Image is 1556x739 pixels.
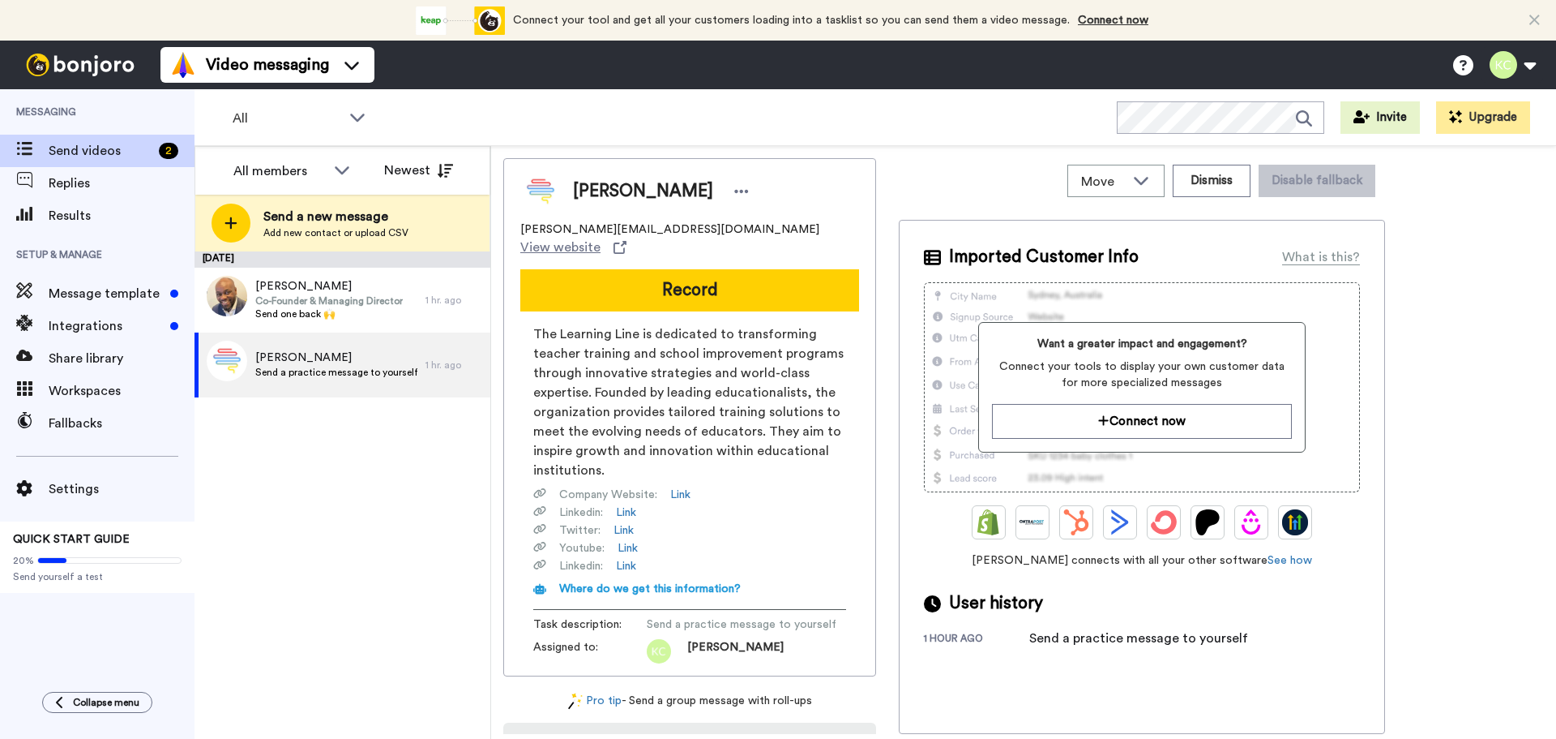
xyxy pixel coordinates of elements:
span: Connect your tool and get all your customers loading into a tasklist so you can send them a video... [513,15,1070,26]
img: GoHighLevel [1282,509,1308,535]
span: Integrations [49,316,164,336]
img: Image of Katie [520,171,561,212]
span: Collapse menu [73,696,139,709]
img: kc.png [647,639,671,664]
span: Send yourself a test [13,570,182,583]
div: animation [416,6,505,35]
span: User history [949,591,1043,616]
span: Linkedin : [559,505,603,521]
img: ActiveCampaign [1107,509,1133,535]
span: Twitter : [559,522,601,539]
span: The Learning Line is dedicated to transforming teacher training and school improvement programs t... [533,324,846,480]
span: Connect your tools to display your own customer data for more specialized messages [992,359,1291,391]
img: magic-wand.svg [568,693,583,710]
img: bj-logo-header-white.svg [19,54,141,76]
span: [PERSON_NAME] [573,179,713,204]
a: Link [618,540,638,556]
a: Connect now [1078,15,1148,26]
span: Fallbacks [49,414,194,433]
button: Collapse menu [42,692,152,713]
span: Send a practice message to yourself [647,617,836,633]
span: All [233,109,341,128]
img: Ontraport [1020,509,1045,535]
div: Send a practice message to yourself [1029,629,1248,648]
button: Invite [1340,101,1420,134]
span: 20% [13,554,34,567]
span: QUICK START GUIDE [13,534,130,545]
img: Hubspot [1063,509,1089,535]
span: [PERSON_NAME] [687,639,784,664]
span: Co-Founder & Managing Director [255,294,403,307]
span: Want a greater impact and engagement? [992,336,1291,352]
a: Link [670,487,690,503]
a: Pro tip [568,693,622,710]
span: Where do we get this information? [559,583,741,595]
button: Dismiss [1173,165,1250,197]
a: See how [1267,555,1312,566]
img: ConvertKit [1151,509,1177,535]
span: Company Website : [559,487,657,503]
img: vm-color.svg [170,52,196,78]
button: Newest [372,154,465,187]
span: Linkedin : [559,558,603,574]
span: Send a new message [263,207,408,226]
span: Settings [49,479,194,499]
span: Imported Customer Info [949,245,1139,269]
span: Results [49,206,194,226]
span: [PERSON_NAME][EMAIL_ADDRESS][DOMAIN_NAME] [520,221,819,238]
a: Link [616,558,636,574]
img: Shopify [976,509,1002,535]
span: Task description : [533,617,647,633]
div: - Send a group message with roll-ups [503,693,876,710]
div: 1 hr. ago [425,294,482,307]
img: Drip [1238,509,1264,535]
span: [PERSON_NAME] connects with all your other software [924,552,1360,569]
span: Message template [49,284,164,303]
a: Link [616,505,636,521]
div: [DATE] [194,251,490,268]
span: Workspaces [49,381,194,401]
button: Connect now [992,404,1291,439]
span: Youtube : [559,540,605,556]
div: 2 [159,143,178,159]
button: Disable fallback [1259,165,1375,197]
span: [PERSON_NAME] [255,350,417,366]
img: b0ef8f68-e501-4844-9659-3762e580939a.jpg [207,341,247,381]
span: [PERSON_NAME] [255,278,403,294]
button: Record [520,269,859,311]
a: Link [613,522,634,539]
span: Add new contact or upload CSV [263,226,408,239]
button: Upgrade [1436,101,1530,134]
img: c940a06e-cc09-49f3-b978-1051bb50bfd0.jpg [207,276,247,316]
div: 1 hr. ago [425,359,482,372]
div: What is this? [1282,247,1360,267]
div: 1 hour ago [924,632,1029,648]
span: Video messaging [206,54,329,76]
span: Replies [49,174,194,193]
div: All members [233,161,326,181]
span: Send a practice message to yourself [255,366,417,379]
span: Share library [49,349,194,368]
span: Assigned to: [533,639,647,664]
a: View website [520,238,626,257]
span: Move [1081,172,1125,191]
span: Send videos [49,141,152,161]
img: Patreon [1195,509,1220,535]
span: Send one back 🙌 [255,307,403,320]
span: View website [520,238,601,257]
